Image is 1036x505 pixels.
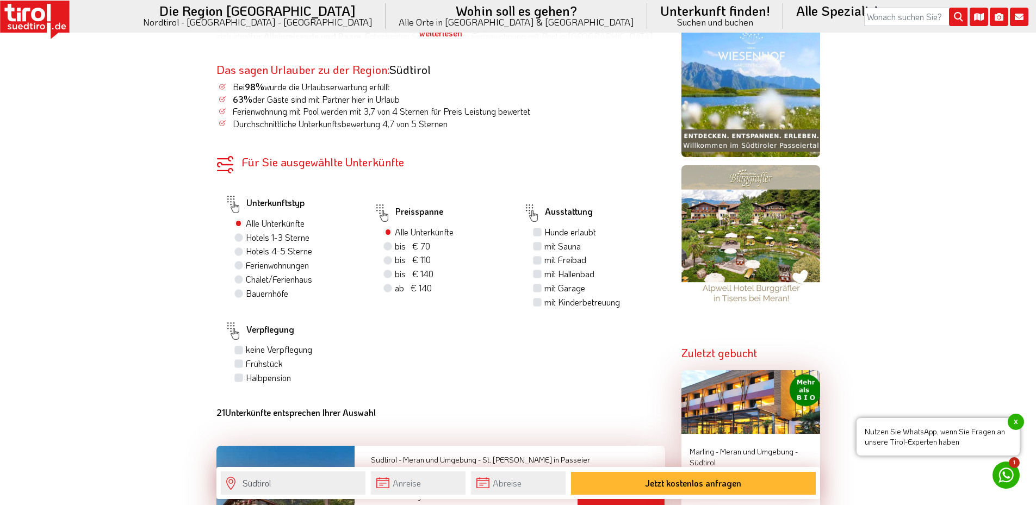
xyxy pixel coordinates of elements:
label: Ausstattung [523,201,593,226]
b: 98% [245,81,264,92]
label: mit Sauna [544,240,581,252]
label: Ferienwohnungen [246,259,309,271]
span: bis € 70 [395,240,430,252]
a: 1 Nutzen Sie WhatsApp, wenn Sie Fragen an unsere Tirol-Experten habenx [992,462,1020,489]
li: Ferienwohnung mit Pool werden mit 3,7 von 4 Sternen für Preis Leistung bewertet [216,105,665,117]
label: mit Garage [544,282,585,294]
span: Südtirol [690,457,716,467]
span: Meran und Umgebung - [720,446,798,457]
strong: Zuletzt gebucht [681,346,757,360]
i: Karte öffnen [970,8,988,26]
li: Durchschnittliche Unterkunftsbewertung von 5 Sternen [216,118,665,130]
small: Nordtirol - [GEOGRAPHIC_DATA] - [GEOGRAPHIC_DATA] [143,17,373,27]
img: burggraefler.jpg [681,165,820,304]
div: Für Sie ausgewählte Unterkünfte [216,156,665,167]
input: Anreise [371,471,466,495]
span: 1 [1009,457,1020,468]
span: Meran und Umgebung - [403,454,481,465]
span: Nutzen Sie WhatsApp, wenn Sie Fragen an unsere Tirol-Experten haben [857,418,1020,456]
li: Bei wurde die Urlaubserwartung erfüllt [216,81,665,93]
b: 21 [216,407,225,418]
label: Hotels 4-5 Sterne [246,245,312,257]
span: ab € 140 [395,282,432,294]
span: Marling - [690,446,718,457]
i: Kontakt [1010,8,1028,26]
label: Chalet/Ferienhaus [246,273,312,285]
label: Alle Unterkünfte [246,217,305,229]
input: Wonach suchen Sie? [864,8,967,26]
span: Das sagen Urlauber zu der Region: [216,62,389,77]
label: Alle Unterkünfte [395,226,454,238]
span: bis € 110 [395,254,431,265]
span: 4,7 [382,118,394,129]
small: Alle Orte in [GEOGRAPHIC_DATA] & [GEOGRAPHIC_DATA] [399,17,634,27]
i: Fotogalerie [990,8,1008,26]
small: Suchen und buchen [660,17,770,27]
b: Unterkünfte entsprechen Ihrer Auswahl [216,407,376,418]
li: der Gäste sind mit Partner hier in Urlaub [216,93,665,105]
span: St. [PERSON_NAME] in Passeier [482,454,590,465]
button: Jetzt kostenlos anfragen [571,472,816,495]
label: Hotels 1-3 Sterne [246,232,309,244]
h3: Südtirol [216,63,665,76]
label: Halbpension [246,372,291,384]
label: keine Verpflegung [246,344,312,356]
b: 63% [233,93,252,105]
label: mit Freibad [544,254,586,266]
label: Hunde erlaubt [544,226,596,238]
label: Verpflegung [225,319,294,344]
label: Preisspanne [374,201,443,226]
label: Frühstück [246,358,283,370]
input: Abreise [471,471,566,495]
label: Unterkunftstyp [225,192,305,217]
input: Wo soll's hingehen? [221,471,365,495]
label: mit Hallenbad [544,268,594,280]
label: mit Kinderbetreuung [544,296,620,308]
span: Südtirol - [371,454,401,465]
span: bis € 140 [395,268,433,279]
span: x [1008,414,1024,430]
img: wiesenhof-sommer.jpg [681,18,820,157]
label: Bauernhöfe [246,288,288,300]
